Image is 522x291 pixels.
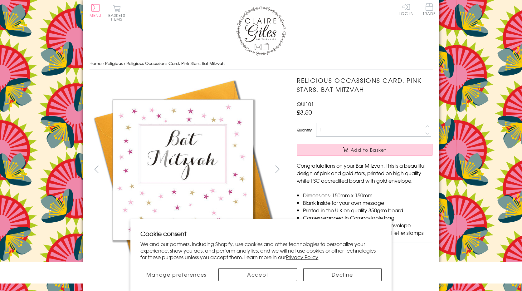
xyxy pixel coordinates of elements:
h1: Religious Occassions Card, Pink Stars, Bat Mitzvah [297,76,432,94]
p: We and our partners, including Shopify, use cookies and other technologies to personalize your ex... [140,241,382,260]
button: Basket0 items [108,5,125,21]
h2: Cookie consent [140,229,382,238]
span: Religious Occassions Card, Pink Stars, Bat Mitzvah [126,60,225,66]
li: Blank inside for your own message [303,199,432,206]
span: 0 items [111,12,125,22]
span: › [103,60,104,66]
span: Trade [423,3,436,15]
span: › [124,60,125,66]
a: Home [90,60,101,66]
button: Accept [218,268,297,281]
li: Comes wrapped in Compostable bag [303,214,432,221]
p: Congratulations on your Bar Mitzvah. This is a beautiful design of pink and gold stars, printed o... [297,162,432,184]
span: Menu [90,12,102,18]
span: £3.50 [297,108,312,116]
a: Log In [399,3,414,15]
span: Manage preferences [146,271,207,278]
button: Decline [303,268,382,281]
button: Menu [90,4,102,17]
a: Religious [105,60,123,66]
button: prev [90,162,104,176]
img: Claire Giles Greetings Cards [236,6,286,56]
span: QUI101 [297,100,314,108]
label: Quantity [297,127,312,133]
button: Manage preferences [140,268,212,281]
span: Add to Basket [351,147,386,153]
a: Trade [423,3,436,17]
img: Religious Occassions Card, Pink Stars, Bat Mitzvah [90,76,277,263]
li: Dimensions: 150mm x 150mm [303,191,432,199]
li: Printed in the U.K on quality 350gsm board [303,206,432,214]
button: next [270,162,284,176]
a: Privacy Policy [286,253,318,261]
button: Add to Basket [297,144,432,155]
nav: breadcrumbs [90,57,433,70]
